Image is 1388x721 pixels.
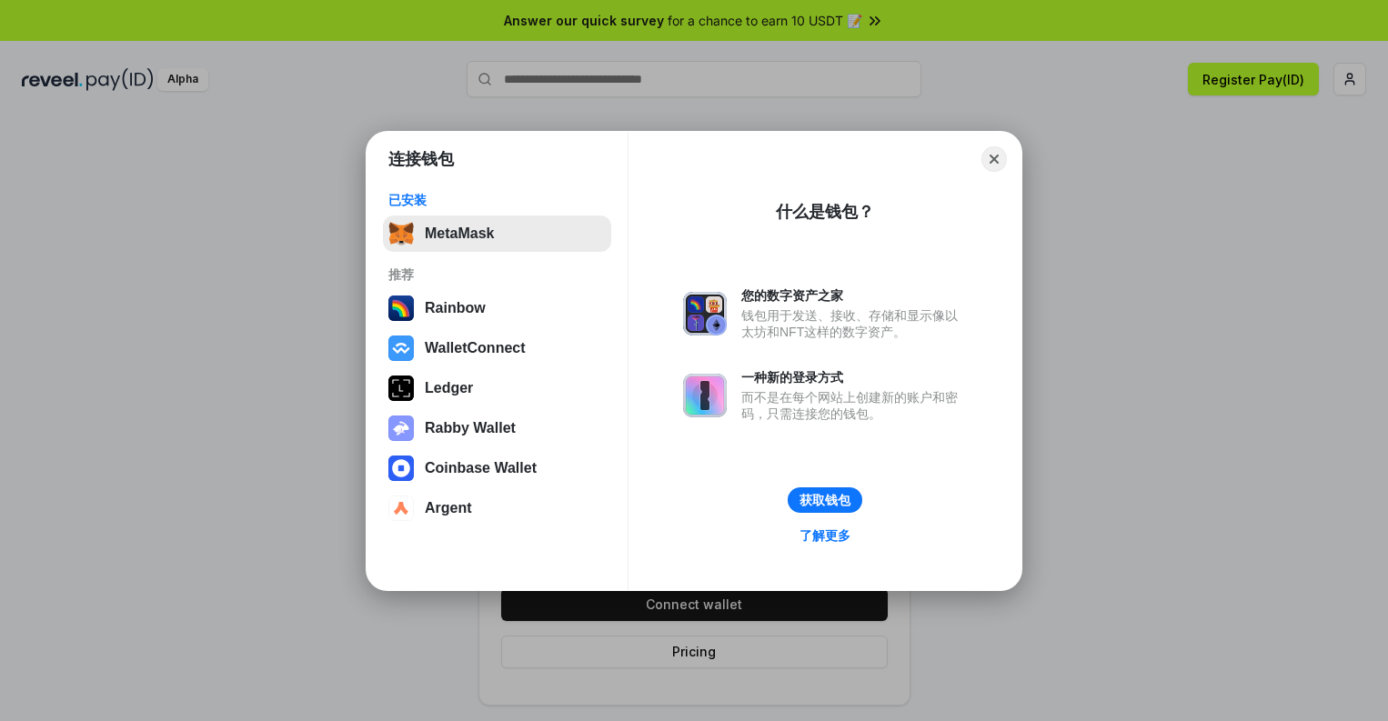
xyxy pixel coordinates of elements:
div: WalletConnect [425,340,526,356]
button: MetaMask [383,215,611,252]
button: 获取钱包 [788,487,862,513]
div: 已安装 [388,192,606,208]
button: Rabby Wallet [383,410,611,446]
div: 推荐 [388,266,606,283]
div: 您的数字资产之家 [741,287,967,304]
button: Ledger [383,370,611,406]
img: svg+xml,%3Csvg%20xmlns%3D%22http%3A%2F%2Fwww.w3.org%2F2000%2Fsvg%22%20fill%3D%22none%22%20viewBox... [683,374,727,417]
button: Rainbow [383,290,611,326]
div: 获取钱包 [800,492,850,508]
img: svg+xml,%3Csvg%20xmlns%3D%22http%3A%2F%2Fwww.w3.org%2F2000%2Fsvg%22%20width%3D%2228%22%20height%3... [388,376,414,401]
img: svg+xml,%3Csvg%20xmlns%3D%22http%3A%2F%2Fwww.w3.org%2F2000%2Fsvg%22%20fill%3D%22none%22%20viewBox... [683,292,727,335]
div: 一种新的登录方式 [741,369,967,386]
div: Ledger [425,380,473,396]
img: svg+xml,%3Csvg%20width%3D%22120%22%20height%3D%22120%22%20viewBox%3D%220%200%20120%20120%22%20fil... [388,295,414,321]
img: svg+xml,%3Csvg%20width%3D%2228%22%20height%3D%2228%22%20viewBox%3D%220%200%2028%2028%22%20fill%3D... [388,456,414,481]
img: svg+xml,%3Csvg%20width%3D%2228%22%20height%3D%2228%22%20viewBox%3D%220%200%2028%2028%22%20fill%3D... [388,335,414,361]
div: Rainbow [425,300,486,316]
div: 了解更多 [800,527,850,544]
button: Close [981,146,1007,172]
div: Coinbase Wallet [425,460,537,476]
img: svg+xml,%3Csvg%20fill%3D%22none%22%20height%3D%2233%22%20viewBox%3D%220%200%2035%2033%22%20width%... [388,221,414,246]
div: Argent [425,500,472,516]
div: 什么是钱包？ [776,201,874,223]
button: Coinbase Wallet [383,450,611,486]
div: Rabby Wallet [425,420,516,436]
img: svg+xml,%3Csvg%20width%3D%2228%22%20height%3D%2228%22%20viewBox%3D%220%200%2028%2028%22%20fill%3D... [388,496,414,521]
div: 钱包用于发送、接收、存储和显示像以太坊和NFT这样的数字资产。 [741,307,967,340]
button: WalletConnect [383,330,611,366]
a: 了解更多 [789,524,861,547]
button: Argent [383,490,611,526]
div: 而不是在每个网站上创建新的账户和密码，只需连接您的钱包。 [741,389,967,422]
h1: 连接钱包 [388,148,454,170]
img: svg+xml,%3Csvg%20xmlns%3D%22http%3A%2F%2Fwww.w3.org%2F2000%2Fsvg%22%20fill%3D%22none%22%20viewBox... [388,416,414,441]
div: MetaMask [425,225,494,242]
